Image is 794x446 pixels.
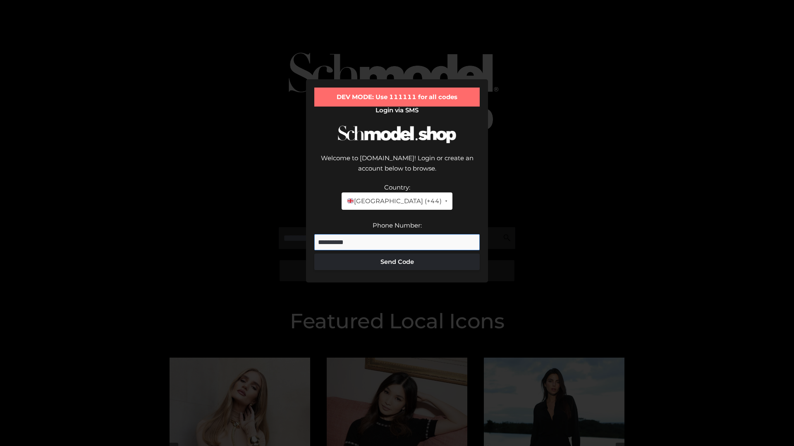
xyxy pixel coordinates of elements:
[314,153,480,182] div: Welcome to [DOMAIN_NAME]! Login or create an account below to browse.
[373,221,422,229] label: Phone Number:
[347,198,354,204] img: 🇬🇧
[314,254,480,270] button: Send Code
[347,196,441,206] span: [GEOGRAPHIC_DATA] (+44)
[314,88,480,107] div: DEV MODE: Use 111111 for all codes
[314,107,480,114] h2: Login via SMS
[384,183,410,191] label: Country:
[335,118,459,151] img: Schmodel Logo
